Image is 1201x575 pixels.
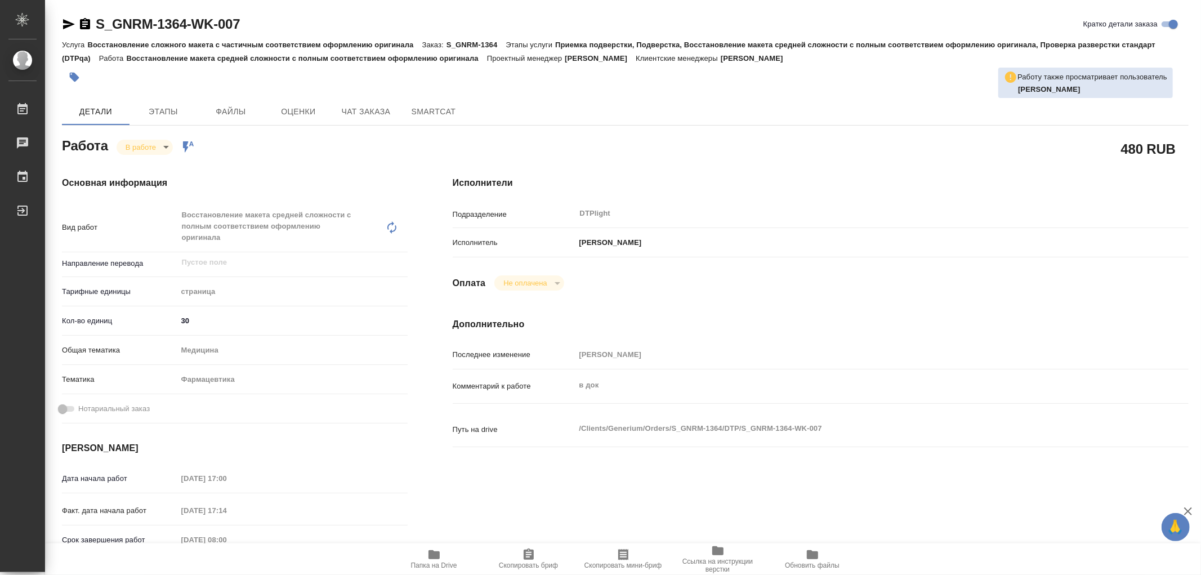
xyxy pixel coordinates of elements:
span: Ссылка на инструкции верстки [677,558,758,573]
p: Тарифные единицы [62,286,177,297]
button: Скопировать ссылку для ЯМессенджера [62,17,75,31]
input: Пустое поле [575,346,1127,363]
p: Дата начала работ [62,473,177,484]
h4: Основная информация [62,176,408,190]
input: Пустое поле [177,502,276,519]
button: Папка на Drive [387,543,481,575]
p: Общая тематика [62,345,177,356]
span: Файлы [204,105,258,119]
input: Пустое поле [177,470,276,487]
p: Смыслова Светлана [1018,84,1167,95]
p: Факт. дата начала работ [62,505,177,516]
p: Восстановление сложного макета с частичным соответствием оформлению оригинала [87,41,422,49]
span: Папка на Drive [411,561,457,569]
p: [PERSON_NAME] [565,54,636,63]
p: Подразделение [453,209,575,220]
p: Кол-во единиц [62,315,177,327]
p: Исполнитель [453,237,575,248]
div: Фармацевтика [177,370,408,389]
p: Клиентские менеджеры [636,54,721,63]
p: Комментарий к работе [453,381,575,392]
p: Восстановление макета средней сложности с полным соответствием оформлению оригинала [126,54,486,63]
p: Услуга [62,41,87,49]
p: Вид работ [62,222,177,233]
textarea: в док [575,376,1127,395]
p: Приемка подверстки, Подверстка, Восстановление макета средней сложности с полным соответствием оф... [62,41,1155,63]
a: S_GNRM-1364-WK-007 [96,16,240,32]
p: [PERSON_NAME] [575,237,642,248]
button: В работе [122,142,159,152]
h4: Исполнители [453,176,1189,190]
p: Этапы услуги [506,41,555,49]
textarea: /Clients/Generium/Orders/S_GNRM-1364/DTP/S_GNRM-1364-WK-007 [575,419,1127,438]
span: Обновить файлы [785,561,840,569]
span: Кратко детали заказа [1083,19,1158,30]
span: SmartCat [407,105,461,119]
span: Скопировать мини-бриф [584,561,662,569]
span: Этапы [136,105,190,119]
span: Детали [69,105,123,119]
p: Тематика [62,374,177,385]
input: Пустое поле [177,532,276,548]
button: Ссылка на инструкции верстки [671,543,765,575]
span: 🙏 [1166,515,1185,539]
h2: 480 RUB [1121,139,1176,158]
div: Медицина [177,341,408,360]
button: Добавить тэг [62,65,87,90]
p: Работу также просматривает пользователь [1017,72,1167,83]
p: Проектный менеджер [487,54,565,63]
span: Чат заказа [339,105,393,119]
p: Направление перевода [62,258,177,269]
p: Заказ: [422,41,447,49]
p: Срок завершения работ [62,534,177,546]
h2: Работа [62,135,108,155]
input: Пустое поле [181,256,381,269]
h4: Оплата [453,277,486,290]
div: В работе [117,140,173,155]
h4: Дополнительно [453,318,1189,331]
div: страница [177,282,408,301]
input: ✎ Введи что-нибудь [177,313,408,329]
button: Скопировать бриф [481,543,576,575]
h4: [PERSON_NAME] [62,442,408,455]
button: Обновить файлы [765,543,860,575]
div: В работе [494,275,564,291]
p: Последнее изменение [453,349,575,360]
span: Скопировать бриф [499,561,558,569]
button: 🙏 [1162,513,1190,541]
p: Путь на drive [453,424,575,435]
button: Скопировать ссылку [78,17,92,31]
p: [PERSON_NAME] [721,54,792,63]
button: Скопировать мини-бриф [576,543,671,575]
span: Оценки [271,105,325,119]
span: Нотариальный заказ [78,403,150,414]
b: [PERSON_NAME] [1018,85,1081,93]
button: Не оплачена [500,278,550,288]
p: S_GNRM-1364 [447,41,506,49]
p: Работа [99,54,127,63]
